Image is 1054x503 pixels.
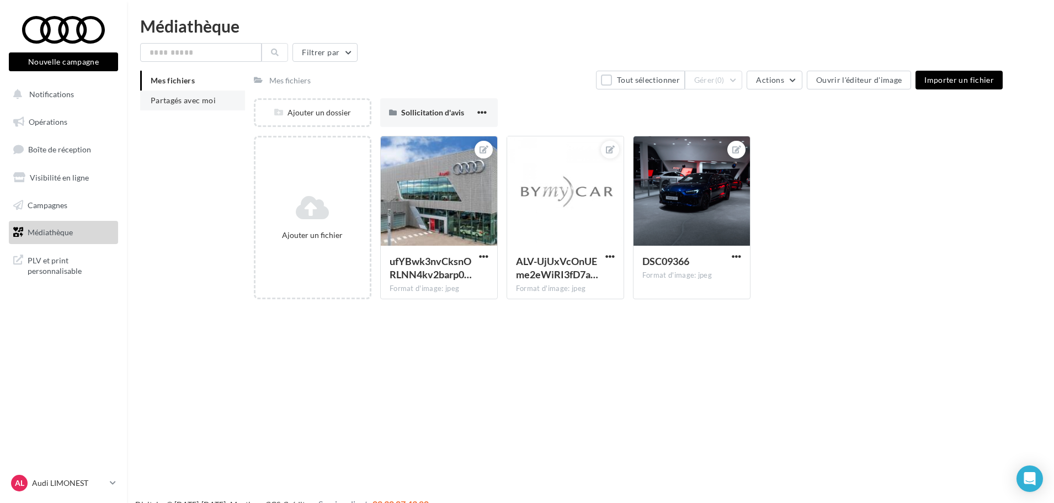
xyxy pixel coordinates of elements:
[28,253,114,277] span: PLV et print personnalisable
[15,478,24,489] span: AL
[642,271,741,280] div: Format d'image: jpeg
[7,166,120,189] a: Visibilité en ligne
[642,255,689,267] span: DSC09366
[28,227,73,237] span: Médiathèque
[685,71,743,89] button: Gérer(0)
[7,83,116,106] button: Notifications
[32,478,105,489] p: Audi LIMONEST
[7,194,120,217] a: Campagnes
[516,284,615,294] div: Format d'image: jpeg
[390,255,472,280] span: ufYBwk3nvCksnORLNN4kv2barp0Nh689Eh61aIGE6WdyJcSgoJV3TuQku3m65qSZVW4KNx_erELNrnqYAA=s0
[401,108,464,117] span: Sollicitation d'avis
[807,71,911,89] button: Ouvrir l'éditeur d'image
[915,71,1003,89] button: Importer un fichier
[7,221,120,244] a: Médiathèque
[28,200,67,209] span: Campagnes
[9,473,118,494] a: AL Audi LIMONEST
[924,75,994,84] span: Importer un fichier
[9,52,118,71] button: Nouvelle campagne
[7,110,120,134] a: Opérations
[29,117,67,126] span: Opérations
[260,230,365,241] div: Ajouter un fichier
[516,255,598,280] span: ALV-UjUxVcOnUEme2eWiRI3fD7aEmuLFLpgbXCsVPxlQeYCxe1Z9E6X4
[715,76,725,84] span: (0)
[151,96,216,105] span: Partagés avec moi
[30,173,89,182] span: Visibilité en ligne
[151,76,195,85] span: Mes fichiers
[292,43,358,62] button: Filtrer par
[747,71,802,89] button: Actions
[269,75,311,86] div: Mes fichiers
[7,248,120,281] a: PLV et print personnalisable
[255,107,370,118] div: Ajouter un dossier
[756,75,784,84] span: Actions
[140,18,1041,34] div: Médiathèque
[28,145,91,154] span: Boîte de réception
[1016,465,1043,492] div: Open Intercom Messenger
[390,284,488,294] div: Format d'image: jpeg
[7,137,120,161] a: Boîte de réception
[29,89,74,99] span: Notifications
[596,71,684,89] button: Tout sélectionner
